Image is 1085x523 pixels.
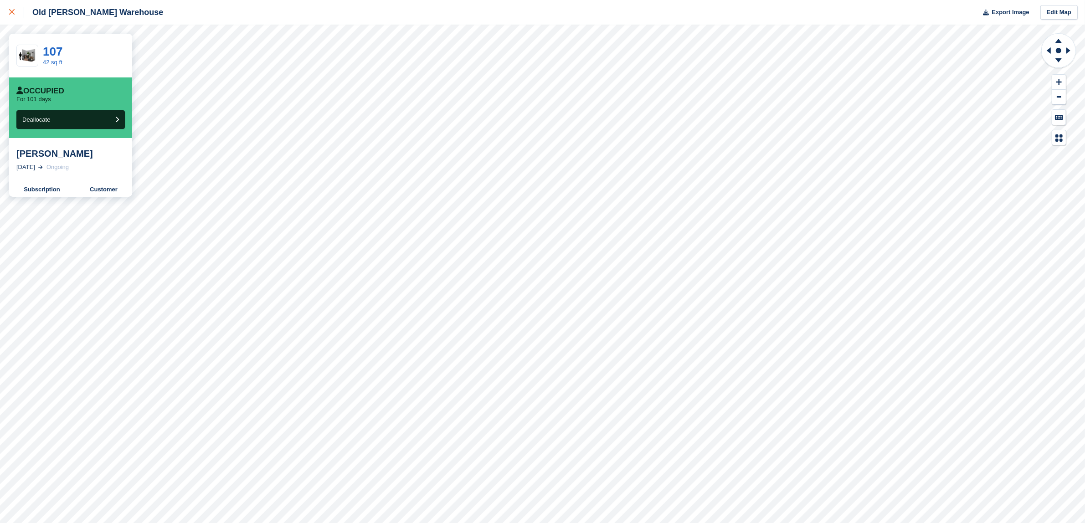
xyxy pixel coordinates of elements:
button: Export Image [977,5,1029,20]
button: Map Legend [1052,130,1066,145]
div: Ongoing [46,163,69,172]
button: Deallocate [16,110,125,129]
img: 40-sqft-unit.jpg [17,48,38,64]
a: Subscription [9,182,75,197]
a: 42 sq ft [43,59,62,66]
span: Deallocate [22,116,50,123]
div: [PERSON_NAME] [16,148,125,159]
span: Export Image [992,8,1029,17]
p: For 101 days [16,96,51,103]
div: Occupied [16,87,64,96]
div: [DATE] [16,163,35,172]
button: Zoom Out [1052,90,1066,105]
button: Keyboard Shortcuts [1052,110,1066,125]
a: Edit Map [1040,5,1078,20]
a: Customer [75,182,132,197]
div: Old [PERSON_NAME] Warehouse [24,7,163,18]
button: Zoom In [1052,75,1066,90]
img: arrow-right-light-icn-cde0832a797a2874e46488d9cf13f60e5c3a73dbe684e267c42b8395dfbc2abf.svg [38,165,43,169]
a: 107 [43,45,62,58]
